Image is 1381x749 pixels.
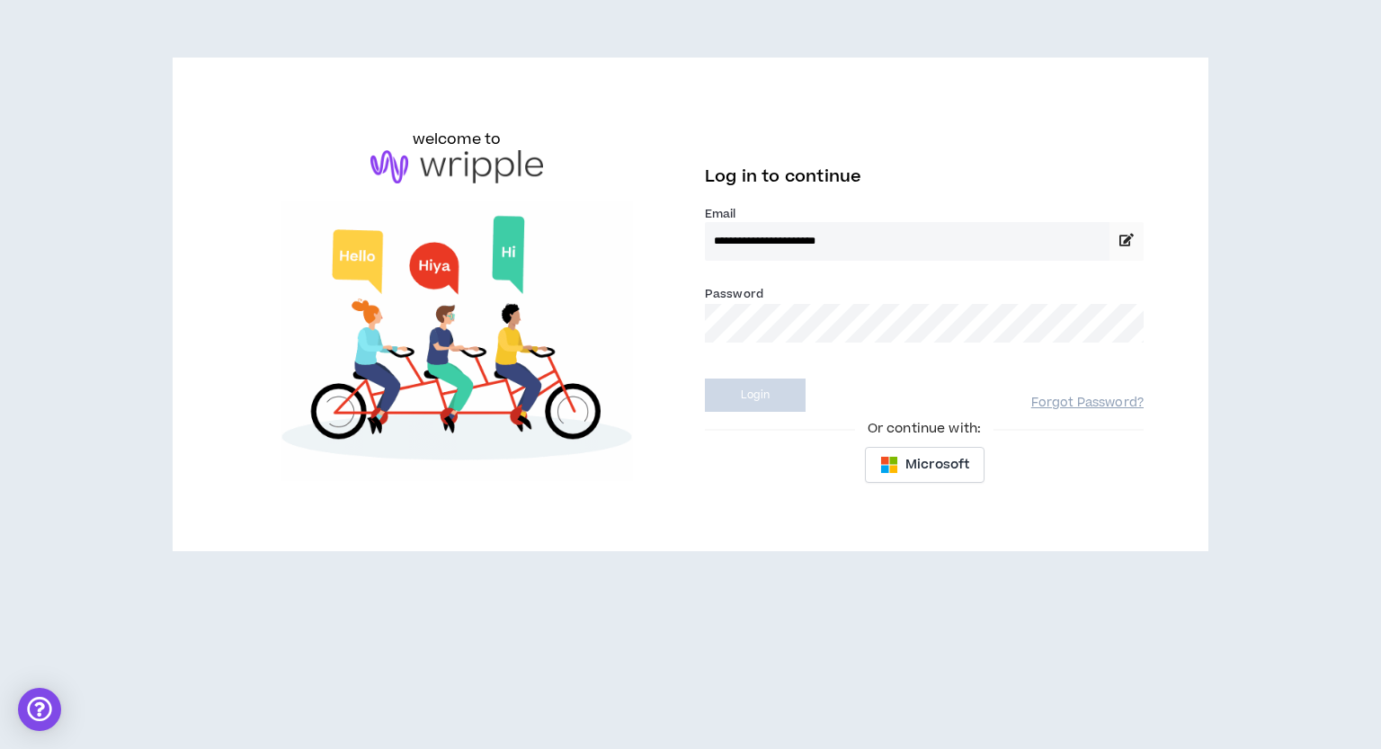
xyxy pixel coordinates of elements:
[865,447,985,483] button: Microsoft
[705,379,806,412] button: Login
[705,286,763,302] label: Password
[370,150,543,184] img: logo-brand.png
[1031,395,1144,412] a: Forgot Password?
[237,201,676,480] img: Welcome to Wripple
[705,165,861,188] span: Log in to continue
[855,419,993,439] span: Or continue with:
[905,455,969,475] span: Microsoft
[705,206,1144,222] label: Email
[18,688,61,731] div: Open Intercom Messenger
[413,129,502,150] h6: welcome to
